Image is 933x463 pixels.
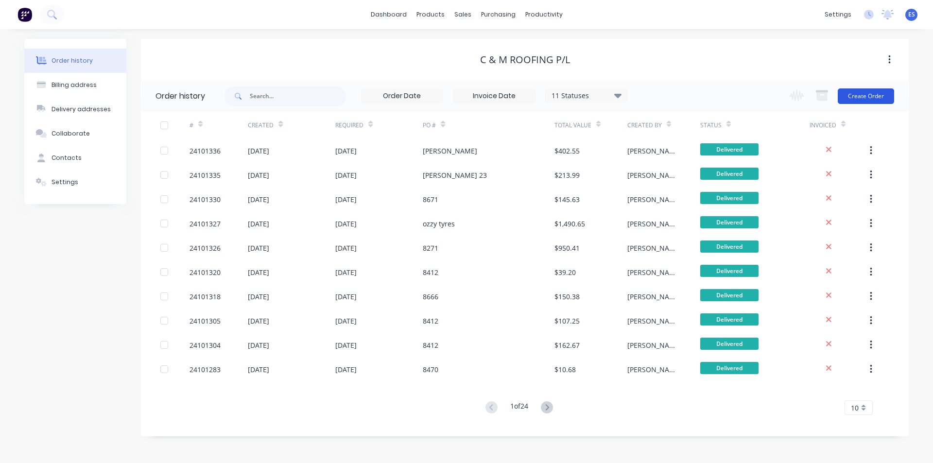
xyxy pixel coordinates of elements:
[190,219,221,229] div: 24101327
[423,194,438,205] div: 8671
[554,243,580,253] div: $950.41
[554,121,591,130] div: Total Value
[248,316,269,326] div: [DATE]
[24,121,126,146] button: Collaborate
[250,86,346,106] input: Search...
[554,364,576,375] div: $10.68
[24,146,126,170] button: Contacts
[248,194,269,205] div: [DATE]
[190,170,221,180] div: 24101335
[627,146,681,156] div: [PERSON_NAME]
[423,340,438,350] div: 8412
[24,49,126,73] button: Order history
[190,194,221,205] div: 24101330
[554,340,580,350] div: $162.67
[52,129,90,138] div: Collaborate
[627,267,681,277] div: [PERSON_NAME]
[335,267,357,277] div: [DATE]
[335,121,363,130] div: Required
[851,403,859,413] span: 10
[423,267,438,277] div: 8412
[554,292,580,302] div: $150.38
[554,219,585,229] div: $1,490.65
[361,89,443,103] input: Order Date
[335,316,357,326] div: [DATE]
[190,112,248,138] div: #
[248,170,269,180] div: [DATE]
[810,121,836,130] div: Invoiced
[366,7,412,22] a: dashboard
[820,7,856,22] div: settings
[838,88,894,104] button: Create Order
[52,105,111,114] div: Delivery addresses
[190,292,221,302] div: 24101318
[423,292,438,302] div: 8666
[700,338,759,350] span: Delivered
[700,121,722,130] div: Status
[423,364,438,375] div: 8470
[700,112,810,138] div: Status
[248,364,269,375] div: [DATE]
[554,112,627,138] div: Total Value
[520,7,568,22] div: productivity
[248,292,269,302] div: [DATE]
[627,243,681,253] div: [PERSON_NAME]
[480,54,570,66] div: C & M Roofing P/L
[449,7,476,22] div: sales
[627,219,681,229] div: [PERSON_NAME]
[52,81,97,89] div: Billing address
[24,97,126,121] button: Delivery addresses
[627,316,681,326] div: [PERSON_NAME]
[554,146,580,156] div: $402.55
[248,340,269,350] div: [DATE]
[412,7,449,22] div: products
[52,154,82,162] div: Contacts
[190,267,221,277] div: 24101320
[510,401,528,415] div: 1 of 24
[248,121,274,130] div: Created
[190,364,221,375] div: 24101283
[190,340,221,350] div: 24101304
[248,267,269,277] div: [DATE]
[476,7,520,22] div: purchasing
[423,146,477,156] div: [PERSON_NAME]
[627,170,681,180] div: [PERSON_NAME]
[700,168,759,180] span: Delivered
[700,265,759,277] span: Delivered
[248,243,269,253] div: [DATE]
[453,89,535,103] input: Invoice Date
[554,170,580,180] div: $213.99
[627,292,681,302] div: [PERSON_NAME]
[335,219,357,229] div: [DATE]
[52,178,78,187] div: Settings
[24,73,126,97] button: Billing address
[190,121,193,130] div: #
[554,194,580,205] div: $145.63
[423,121,436,130] div: PO #
[190,316,221,326] div: 24101305
[335,146,357,156] div: [DATE]
[627,194,681,205] div: [PERSON_NAME]
[423,219,455,229] div: ozzy tyres
[335,194,357,205] div: [DATE]
[335,340,357,350] div: [DATE]
[554,316,580,326] div: $107.25
[554,267,576,277] div: $39.20
[17,7,32,22] img: Factory
[423,316,438,326] div: 8412
[700,289,759,301] span: Delivered
[700,240,759,253] span: Delivered
[335,292,357,302] div: [DATE]
[810,112,868,138] div: Invoiced
[423,170,487,180] div: [PERSON_NAME] 23
[52,56,93,65] div: Order history
[335,364,357,375] div: [DATE]
[627,112,700,138] div: Created By
[627,121,662,130] div: Created By
[423,112,554,138] div: PO #
[155,90,205,102] div: Order history
[248,146,269,156] div: [DATE]
[24,170,126,194] button: Settings
[627,340,681,350] div: [PERSON_NAME]
[700,313,759,326] span: Delivered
